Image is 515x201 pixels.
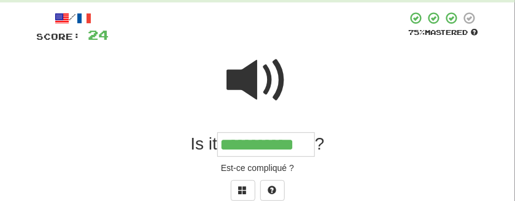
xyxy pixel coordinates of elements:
[315,134,325,153] span: ?
[190,134,217,153] span: Is it
[88,27,109,42] span: 24
[37,31,81,42] span: Score:
[408,28,479,37] div: Mastered
[37,11,109,26] div: /
[408,28,425,36] span: 75 %
[231,180,255,201] button: Switch sentence to multiple choice alt+p
[37,162,479,174] div: Est-ce compliqué ?
[260,180,285,201] button: Single letter hint - you only get 1 per sentence and score half the points! alt+h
